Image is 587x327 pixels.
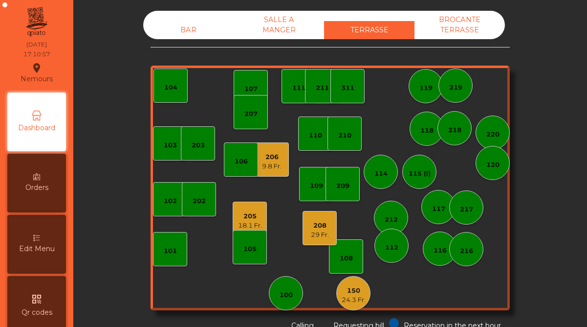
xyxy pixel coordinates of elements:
div: 209 [336,181,349,191]
div: 210 [338,131,351,140]
div: 219 [449,83,462,93]
div: Nemours [21,61,53,85]
div: 208 [311,221,329,231]
div: 108 [340,254,353,263]
div: 29 Fr. [311,230,329,240]
div: 106 [235,157,248,166]
div: 104 [164,83,177,93]
div: 119 [419,83,433,93]
div: 103 [164,140,177,150]
div: 150 [342,286,366,296]
div: BROCANTE TERRASSE [414,11,505,39]
i: location_on [31,62,43,74]
div: TERRASSE [324,21,414,39]
div: 109 [310,181,323,191]
div: 101 [164,246,177,256]
img: qpiato [24,5,48,39]
span: Dashboard [18,123,55,133]
div: 207 [244,109,258,119]
div: 17:10:57 [23,50,50,59]
div: 118 [420,126,434,136]
div: 112 [385,243,398,253]
div: 110 [309,131,322,140]
div: 120 [486,160,500,170]
i: qr_code [31,293,43,305]
div: 18.1 Fr. [238,221,262,231]
div: 24.3 Fr. [342,295,366,305]
div: 220 [486,130,500,140]
div: 218 [448,125,461,135]
div: 107 [244,84,258,94]
div: 9.8 Fr. [262,162,282,171]
div: 114 [374,169,388,179]
div: [DATE] [26,40,47,49]
div: 202 [193,196,206,206]
div: 105 [243,244,257,254]
div: 111 [292,83,305,93]
div: SALLE A MANGER [234,11,324,39]
div: 216 [460,246,473,256]
div: 311 [341,83,354,93]
div: 102 [164,196,177,206]
span: Qr codes [22,307,52,318]
span: Orders [25,183,48,193]
div: 203 [192,140,205,150]
div: 116 [434,246,447,256]
div: BAR [143,21,234,39]
div: 217 [460,205,473,214]
div: 100 [280,290,293,300]
div: 211 [316,83,329,93]
div: 117 [432,204,445,214]
span: Edit Menu [19,244,55,254]
div: 115 (I) [409,169,431,179]
div: 212 [385,215,398,225]
div: 205 [238,211,262,221]
div: 206 [262,152,282,162]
